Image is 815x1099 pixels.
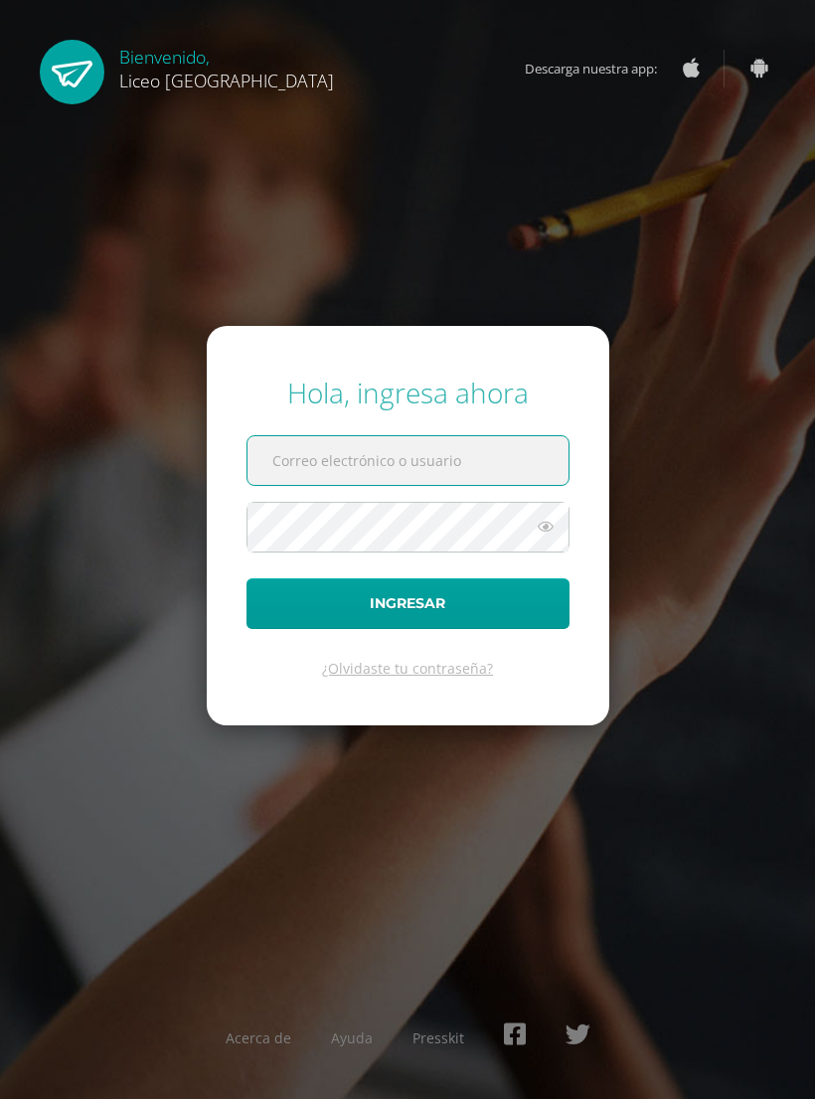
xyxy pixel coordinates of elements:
a: ¿Olvidaste tu contraseña? [322,659,493,678]
div: Bienvenido, [119,40,334,92]
a: Acerca de [226,1028,291,1047]
span: Liceo [GEOGRAPHIC_DATA] [119,69,334,92]
span: Descarga nuestra app: [525,50,677,87]
div: Hola, ingresa ahora [246,374,570,411]
button: Ingresar [246,578,570,629]
input: Correo electrónico o usuario [247,436,569,485]
a: Ayuda [331,1028,373,1047]
a: Presskit [412,1028,464,1047]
